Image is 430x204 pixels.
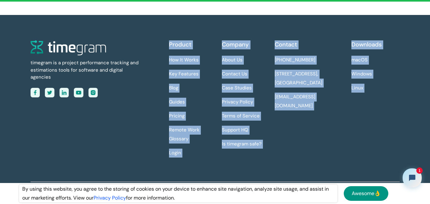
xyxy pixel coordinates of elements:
[275,40,297,49] div: Contact
[222,98,253,107] a: Privacy Policy
[275,70,322,88] a: [STREET_ADDRESS],[GEOGRAPHIC_DATA]
[351,56,368,65] a: macOS
[31,40,142,81] a: timegram is a project performance tracking and estimations tools for software and digital agencies
[397,163,427,193] iframe: Tidio Chat
[169,98,185,107] a: Guides
[19,185,337,202] div: By using this website, you agree to the storing of cookies on your device to enhance site navigat...
[169,56,199,65] a: How It Works
[275,93,347,110] a: [EMAIL_ADDRESS][DOMAIN_NAME]
[222,140,262,149] a: Is timegram safe?
[169,112,185,121] a: Pricing
[222,40,249,49] div: Company
[351,70,372,79] a: Windows
[222,126,248,135] a: Support HQ
[222,112,260,121] a: Terms of Service
[94,194,126,201] a: Privacy Policy
[169,84,178,93] a: Blog
[169,70,199,79] a: Key Features
[222,56,243,65] a: About Us
[351,84,363,93] a: Linux
[275,56,315,65] a: [PHONE_NUMBER]
[222,84,252,93] a: Case Studies
[169,40,191,49] div: Product
[169,126,217,144] a: Remote Work Glossary
[351,40,382,49] div: Downloads
[169,149,181,158] a: Login
[31,59,142,81] div: timegram is a project performance tracking and estimations tools for software and digital agencies
[344,186,388,201] a: Awesome👌
[222,70,247,79] a: Contact Us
